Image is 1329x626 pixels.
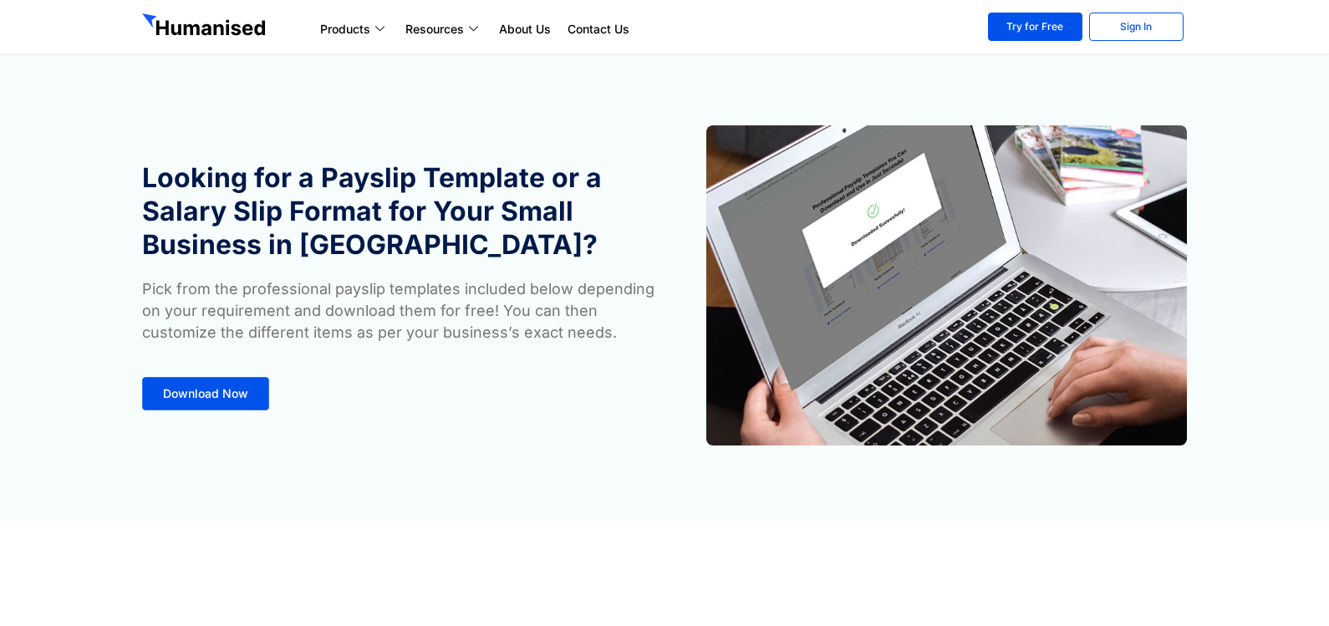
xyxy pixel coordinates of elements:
[142,161,656,262] h1: Looking for a Payslip Template or a Salary Slip Format for Your Small Business in [GEOGRAPHIC_DATA]?
[559,19,638,39] a: Contact Us
[988,13,1082,41] a: Try for Free
[397,19,491,39] a: Resources
[142,377,269,410] a: Download Now
[163,388,248,400] span: Download Now
[142,278,656,344] p: Pick from the professional payslip templates included below depending on your requirement and dow...
[312,19,397,39] a: Products
[491,19,559,39] a: About Us
[142,13,269,40] img: GetHumanised Logo
[1089,13,1184,41] a: Sign In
